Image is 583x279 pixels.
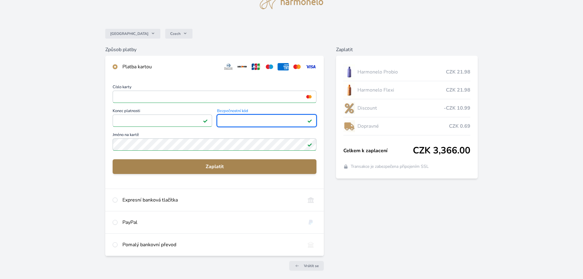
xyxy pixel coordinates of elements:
span: Harmonelo Flexi [357,86,446,94]
span: Číslo karty [113,85,316,91]
img: jcb.svg [250,63,262,70]
img: delivery-lo.png [343,119,355,134]
iframe: Iframe pro datum vypršení platnosti [115,116,209,125]
img: mc.svg [291,63,303,70]
img: paypal.svg [305,219,316,226]
div: Pomalý bankovní převod [122,241,300,248]
span: [GEOGRAPHIC_DATA] [110,31,148,36]
img: Platné pole [307,118,312,123]
span: Zaplatit [118,163,312,170]
img: visa.svg [305,63,316,70]
span: CZK 21.98 [446,68,470,76]
button: Czech [165,29,192,39]
span: Konec platnosti [113,109,212,115]
div: Platba kartou [122,63,218,70]
img: bankTransfer_IBAN.svg [305,241,316,248]
div: PayPal [122,219,300,226]
input: Jméno na kartěPlatné pole [113,138,316,151]
span: Harmonelo Probio [357,68,446,76]
img: amex.svg [278,63,289,70]
span: Transakce je zabezpečena připojením SSL [351,164,429,170]
img: Platné pole [203,118,208,123]
a: Vrátit se [289,261,324,271]
span: -CZK 10.99 [444,104,470,112]
span: Czech [170,31,181,36]
button: [GEOGRAPHIC_DATA] [105,29,160,39]
h6: Způsob platby [105,46,324,53]
iframe: Iframe pro číslo karty [115,92,314,101]
button: Zaplatit [113,159,316,174]
span: Celkem k zaplacení [343,147,413,154]
span: Discount [357,104,444,112]
img: mc [305,94,313,100]
img: discover.svg [237,63,248,70]
span: CZK 3,366.00 [413,145,470,156]
img: diners.svg [223,63,234,70]
span: CZK 21.98 [446,86,470,94]
span: Vrátit se [304,263,319,268]
img: onlineBanking_CZ.svg [305,196,316,204]
span: Dopravné [357,123,449,130]
h6: Zaplatit [336,46,478,53]
span: Bezpečnostní kód [217,109,316,115]
div: Expresní banková tlačítka [122,196,300,204]
img: discount-lo.png [343,100,355,116]
span: CZK 0.69 [449,123,470,130]
img: CLEAN_PROBIO_se_stinem_x-lo.jpg [343,64,355,80]
iframe: Iframe pro bezpečnostní kód [220,116,314,125]
span: Jméno na kartě [113,133,316,138]
img: Platné pole [307,142,312,147]
img: maestro.svg [264,63,275,70]
img: CLEAN_FLEXI_se_stinem_x-hi_(1)-lo.jpg [343,82,355,98]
